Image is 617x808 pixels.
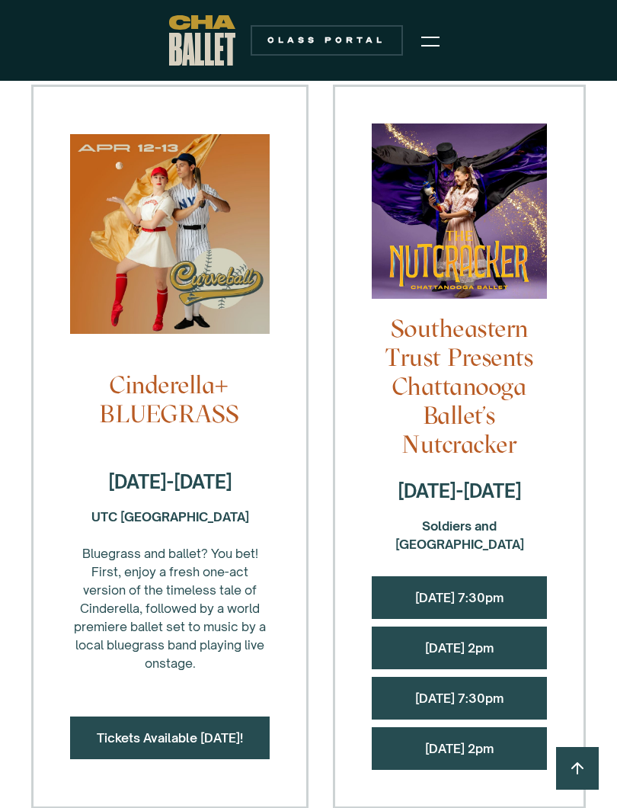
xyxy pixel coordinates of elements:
strong: [DATE]-[DATE] [108,470,232,493]
div: Class Portal [260,34,394,46]
a: Class Portal [251,25,403,56]
h4: Cinderella+ BLUEGRASS [70,370,270,428]
a: [DATE] 7:30pm [415,691,504,706]
h4: [DATE]-[DATE] [372,479,547,503]
strong: UTC [GEOGRAPHIC_DATA] [91,509,249,524]
strong: Soldiers and [GEOGRAPHIC_DATA] [395,518,524,552]
h4: Southeastern Trust Presents Chattanooga Ballet's Nutcracker [372,314,547,459]
a: Tickets Available [DATE]! [97,730,243,745]
div: Bluegrass and ballet? You bet! First, enjoy a fresh one-act version of the timeless tale of Cinde... [70,508,270,672]
a: [DATE] 7:30pm [415,590,504,605]
div: menu [412,21,449,59]
a: [DATE] 2pm [425,741,494,756]
a: [DATE] 2pm [425,640,494,656]
a: home [169,15,235,66]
